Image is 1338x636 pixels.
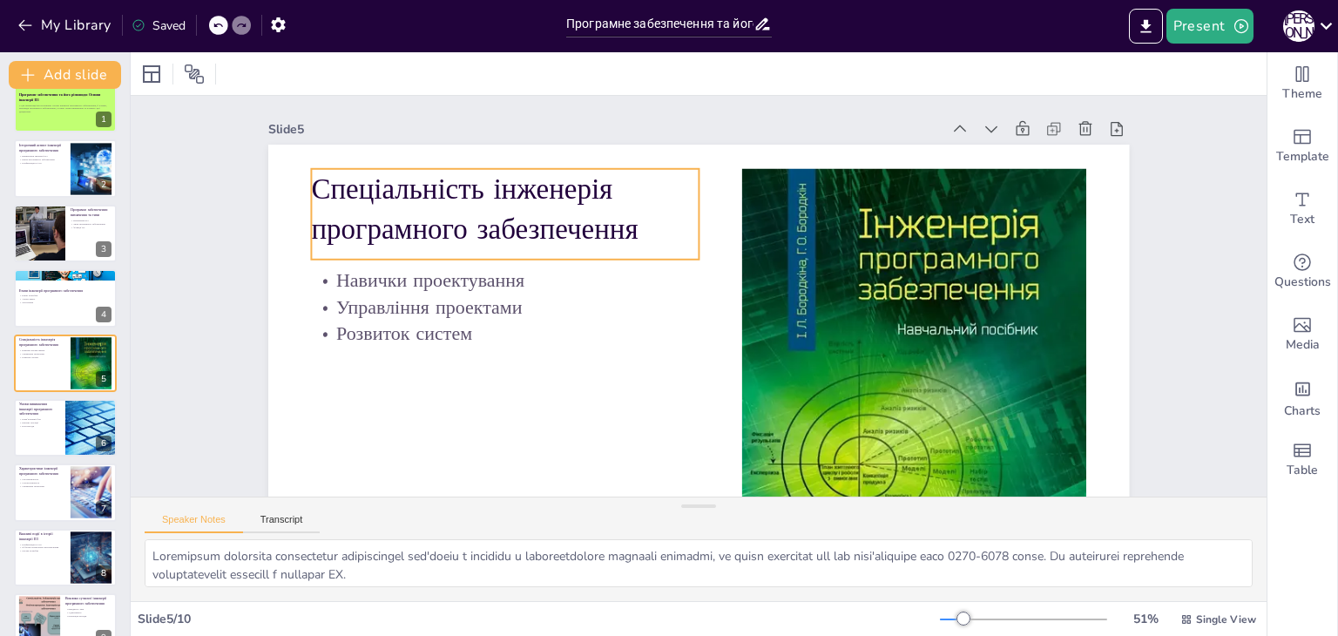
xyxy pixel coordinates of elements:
button: My Library [13,11,118,39]
p: Важливі події в історії інженерії ПЗ [19,531,65,541]
p: Програмне забезпечення: визначення та типи [71,207,111,217]
button: Add slide [9,61,121,89]
span: Theme [1282,85,1322,104]
div: 8 [14,529,117,586]
p: Гнучка розробка [19,549,65,552]
p: Визначення ПЗ [71,219,111,222]
p: Управління проектами [311,294,699,321]
div: https://cdn.sendsteps.com/images/slides/2025_04_09_02_20--ExdVa-UpxtmXFoB.webpСпеціальність інжен... [14,335,117,392]
p: Комп'ютерний бум [19,418,60,422]
div: 1 [14,75,117,132]
p: Характеристики інженерії програмного забезпечення [19,467,65,477]
p: У цій презентації ми розглянемо основи інженерії програмного забезпечення, її історію, різновиди ... [19,104,111,113]
p: Об'єктно-орієнтоване програмування [19,546,65,550]
button: М [PERSON_NAME] [1283,9,1314,44]
div: Slide 5 / 10 [138,611,940,627]
span: Charts [1284,402,1321,421]
p: Навички проектування [311,267,699,294]
button: Transcript [243,514,321,533]
div: https://cdn.sendsteps.com/images/slides/2025_04_09_02_20-tdwP5zWPVvH7FDqI.jpegУмови виникнення ін... [14,399,117,457]
p: Спеціальність інженерія програмного забезпечення [311,169,699,249]
p: Систематичність [19,478,65,482]
p: Кризові ситуації [19,421,60,424]
p: Конференція НАТО [19,543,65,546]
p: Управління проектами [19,352,65,355]
input: Insert title [566,11,753,37]
div: Saved [132,17,186,34]
div: Add ready made slides [1267,115,1337,178]
p: Тестування [19,301,111,304]
p: Швидкість змін [65,608,111,612]
p: Функції ПЗ [71,226,111,229]
button: Speaker Notes [145,514,243,533]
p: Розвиток систем [19,355,65,359]
p: Нові методи [19,424,60,428]
div: 4 [96,307,111,322]
div: 5 [96,371,111,387]
span: Media [1286,335,1320,355]
p: Виклики сучасної інженерії програмного забезпечення [65,596,111,606]
div: 2 [96,177,111,193]
p: Умови виникнення інженерії програмного забезпечення [19,402,60,416]
div: Slide 5 [268,121,941,138]
div: Add a table [1267,429,1337,491]
div: 7 [96,501,111,517]
p: Інтеграція методів [65,614,111,618]
p: Розвиток систем [311,321,699,348]
div: Get real-time input from your audience [1267,240,1337,303]
div: 3 [96,241,111,257]
div: https://cdn.sendsteps.com/images/slides/2025_04_09_02_20-akucxefwohFaDX6U.jpegПрограмне забезпече... [14,205,117,262]
p: Управління проектами [19,484,65,488]
p: Криза програмного забезпечення [19,158,65,161]
p: Адаптивність [65,611,111,614]
p: Виникнення інженерії ПЗ [19,154,65,158]
div: М [PERSON_NAME] [1283,10,1314,42]
span: Template [1276,147,1329,166]
span: Position [184,64,205,85]
p: Типи програмного забезпечення [71,222,111,226]
p: Аналіз вимог [19,298,111,301]
p: Етапи інженерії програмного забезпечення [19,289,111,294]
span: Questions [1274,273,1331,292]
div: 51 % [1125,611,1166,627]
button: Export to PowerPoint [1129,9,1163,44]
div: 6 [96,436,111,451]
div: https://cdn.sendsteps.com/images/slides/2025_04_09_02_20-Mfd2Ogv-ZCFA2q80.jpegЕтапи інженерії про... [14,269,117,327]
p: Історичний аспект інженерії програмного забезпечення [19,143,65,152]
div: 1 [96,112,111,127]
button: Present [1166,9,1254,44]
textarea: Навички проектування є критичними для створення ефективних програмних систем, адже вони визначают... [145,539,1253,587]
div: Add images, graphics, shapes or video [1267,303,1337,366]
p: Етапи розробки [19,294,111,298]
span: Table [1287,461,1318,480]
p: Навички проектування [19,348,65,352]
p: Спеціальність інженерія програмного забезпечення [19,337,65,347]
p: Структурованість [19,482,65,485]
div: 7 [14,463,117,521]
div: Add charts and graphs [1267,366,1337,429]
div: Add text boxes [1267,178,1337,240]
strong: Програмне забезпечення та його різновиди: Основи інженерії ПЗ [19,93,100,103]
p: Конференція НАТО [19,160,65,164]
span: Single View [1196,612,1256,626]
span: Text [1290,210,1314,229]
div: Change the overall theme [1267,52,1337,115]
div: https://cdn.sendsteps.com/images/slides/2025_04_09_02_20-rqT2I-Z0wqY57bWe.jpegІсторичний аспект і... [14,139,117,197]
div: Layout [138,60,166,88]
div: 8 [96,565,111,581]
